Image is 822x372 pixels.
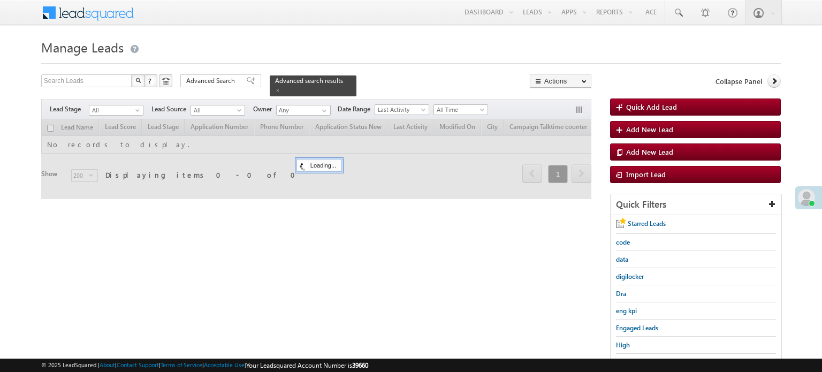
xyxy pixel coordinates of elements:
div: Loading... [296,159,342,172]
button: ? [144,74,157,87]
span: Quick Add Lead [626,102,677,111]
span: Manage Leads [41,39,124,56]
span: 39660 [352,361,368,369]
span: All Time [434,105,485,115]
span: Advanced Search [186,76,238,86]
input: Type to Search [276,105,331,116]
div: Quick Filters [611,194,781,215]
a: Contact Support [117,361,159,368]
span: Owner [253,104,276,114]
span: Collapse Panel [716,77,762,86]
a: Terms of Service [161,361,202,368]
a: Last Activity [375,104,429,115]
span: Date Range [338,104,375,114]
span: Dra [616,290,626,298]
img: Search [135,78,141,83]
span: Last Activity [375,105,426,115]
span: Your Leadsquared Account Number is [246,361,368,369]
span: Lead Source [151,104,191,114]
span: Engaged Leads [616,324,658,332]
span: All [89,105,140,115]
span: Import Lead [626,170,666,179]
span: All [191,105,242,115]
span: Add New Lead [626,125,673,134]
span: Add New Lead [626,147,673,156]
a: About [100,361,115,368]
span: High [616,341,630,349]
a: All [191,105,245,116]
span: © 2025 LeadSquared | | | | | [41,360,368,370]
a: All Time [433,104,488,115]
span: Lead Stage [50,104,89,114]
button: Actions [530,74,591,88]
span: code [616,238,630,246]
span: Advanced search results [275,77,343,85]
a: Acceptable Use [204,361,245,368]
a: Show All Items [316,105,330,116]
a: All [89,105,143,116]
span: digilocker [616,272,644,280]
span: Starred Leads [628,219,666,227]
span: eng kpi [616,307,637,315]
span: data [616,255,628,263]
span: ? [148,76,153,85]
